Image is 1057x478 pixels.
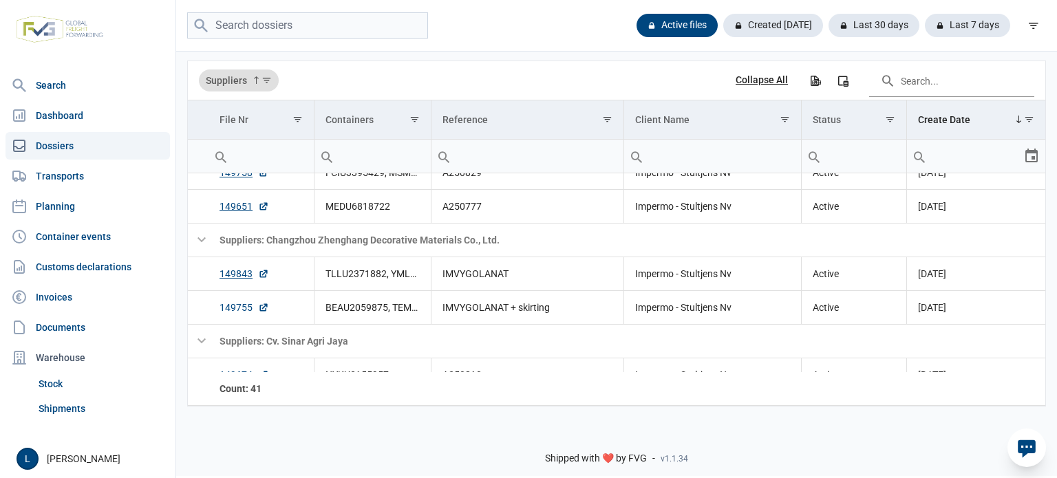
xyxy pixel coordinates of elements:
a: 149674 [220,368,269,382]
a: Stock [33,371,170,396]
a: Container events [6,223,170,250]
img: FVG - Global freight forwarding [11,10,109,48]
td: Column File Nr [209,100,314,140]
div: Reference [442,114,488,125]
div: Last 7 days [925,14,1010,37]
span: Show filter options for column 'Suppliers' [261,75,272,85]
a: Search [6,72,170,99]
td: Collapse [188,223,209,257]
td: BEAU2059875, TEMU4928003 [314,290,431,324]
div: Column Chooser [831,68,855,93]
div: Client Name [635,114,690,125]
div: Select [1023,140,1040,173]
input: Filter cell [802,140,906,173]
a: Planning [6,193,170,220]
span: v1.1.34 [661,453,688,464]
td: Column Containers [314,100,431,140]
input: Search dossiers [187,12,428,39]
input: Filter cell [431,140,623,173]
span: Show filter options for column 'Client Name' [780,114,790,124]
a: 149755 [220,301,269,314]
div: Last 30 days [829,14,919,37]
div: filter [1021,13,1046,38]
div: Status [813,114,841,125]
div: Search box [624,140,649,173]
input: Search in the data grid [869,64,1034,97]
td: Filter cell [314,140,431,173]
div: Export all data to Excel [802,68,827,93]
td: Column Status [801,100,906,140]
div: Containers [325,114,374,125]
span: [DATE] [918,268,946,279]
td: Impermo - Stultjens Nv [623,189,801,223]
input: Filter cell [209,140,314,173]
button: L [17,448,39,470]
span: [DATE] [918,369,946,380]
div: Data grid with 67 rows and 7 columns [188,61,1045,406]
span: [DATE] [918,302,946,313]
a: Dashboard [6,102,170,129]
td: Filter cell [431,140,623,173]
td: Column Client Name [623,100,801,140]
td: A250777 [431,189,623,223]
td: TLLU2371882, YMLU3452121, YMLU3597383 [314,257,431,290]
div: File Nr [220,114,248,125]
td: IMVYGOLANAT + skirting [431,290,623,324]
td: IMVYGOLANAT [431,257,623,290]
td: Active [801,290,906,324]
span: Show filter options for column 'Containers' [409,114,420,124]
span: [DATE] [918,201,946,212]
span: Show filter options for column 'Create Date' [1024,114,1034,124]
span: Show filter options for column 'Reference' [602,114,612,124]
td: Suppliers: Cv. Sinar Agri Jaya [209,324,1045,358]
div: Search box [802,140,826,173]
div: [PERSON_NAME] [17,448,167,470]
td: Filter cell [907,140,1046,173]
td: Column Create Date [907,100,1046,140]
span: [DATE] [918,167,946,178]
td: NYKU3155957 [314,358,431,391]
a: Customs declarations [6,253,170,281]
td: A250810 [431,358,623,391]
input: Filter cell [907,140,1023,173]
div: Data grid toolbar [199,61,1034,100]
div: Active files [637,14,718,37]
td: Collapse [188,324,209,358]
td: Active [801,257,906,290]
td: Impermo - Stultjens Nv [623,290,801,324]
a: Dossiers [6,132,170,160]
div: Warehouse [6,344,170,371]
span: Show filter options for column 'Status' [885,114,895,124]
td: Active [801,358,906,391]
div: Collapse All [736,74,788,87]
span: Shipped with ❤️ by FVG [545,453,647,465]
a: Invoices [6,283,170,311]
div: Search box [431,140,456,173]
td: Impermo - Stultjens Nv [623,358,801,391]
div: Created [DATE] [723,14,823,37]
a: 149843 [220,267,269,281]
span: Show filter options for column 'File Nr' [292,114,303,124]
div: Search box [314,140,339,173]
div: Search box [907,140,932,173]
div: Search box [209,140,233,173]
td: MEDU6818722 [314,189,431,223]
input: Filter cell [314,140,431,173]
input: Filter cell [624,140,801,173]
div: Create Date [918,114,970,125]
td: Active [801,189,906,223]
a: 149651 [220,199,269,213]
td: Suppliers: Changzhou Zhenghang Decorative Materials Co., Ltd. [209,223,1045,257]
td: Filter cell [801,140,906,173]
span: - [652,453,655,465]
div: File Nr Count: 41 [220,382,303,395]
a: Documents [6,314,170,341]
a: Transports [6,162,170,190]
div: Suppliers [199,69,279,91]
a: Shipments [33,396,170,421]
td: Impermo - Stultjens Nv [623,257,801,290]
td: Column Reference [431,100,623,140]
